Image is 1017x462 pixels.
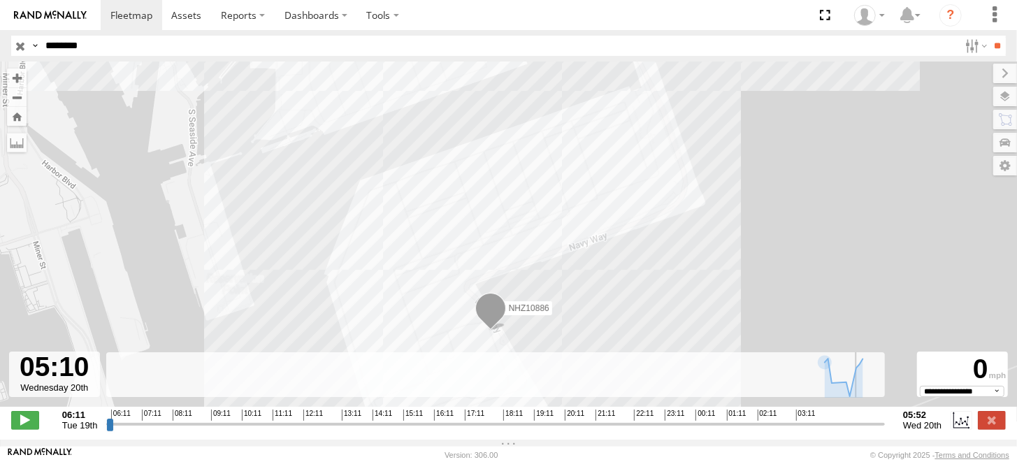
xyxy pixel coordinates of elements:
label: Measure [7,133,27,152]
label: Play/Stop [11,411,39,429]
button: Zoom out [7,87,27,107]
span: 18:11 [503,410,523,421]
span: NHZ10886 [508,303,549,313]
a: Visit our Website [8,448,72,462]
button: Zoom in [7,68,27,87]
span: 16:11 [434,410,454,421]
span: 08:11 [173,410,192,421]
span: 07:11 [142,410,161,421]
span: 17:11 [465,410,484,421]
label: Map Settings [993,156,1017,175]
button: Zoom Home [7,107,27,126]
span: 10:11 [242,410,261,421]
span: 11:11 [273,410,292,421]
span: 12:11 [303,410,323,421]
span: 09:11 [211,410,231,421]
span: 02:11 [758,410,777,421]
span: Wed 20th Aug 2025 [903,420,942,431]
img: rand-logo.svg [14,10,87,20]
a: Terms and Conditions [935,451,1009,459]
div: Zulema McIntosch [849,5,890,26]
span: 13:11 [342,410,361,421]
strong: 06:11 [62,410,98,420]
span: Tue 19th Aug 2025 [62,420,98,431]
i: ? [939,4,962,27]
div: 0 [919,354,1006,385]
span: 01:11 [727,410,746,421]
span: 15:11 [403,410,423,421]
span: 22:11 [634,410,654,421]
label: Search Filter Options [960,36,990,56]
div: © Copyright 2025 - [870,451,1009,459]
strong: 05:52 [903,410,942,420]
span: 06:11 [111,410,131,421]
label: Close [978,411,1006,429]
div: Version: 306.00 [445,451,498,459]
span: 00:11 [695,410,715,421]
label: Search Query [29,36,41,56]
span: 20:11 [565,410,584,421]
span: 19:11 [534,410,554,421]
span: 14:11 [373,410,392,421]
span: 03:11 [796,410,816,421]
span: 23:11 [665,410,684,421]
span: 21:11 [596,410,615,421]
